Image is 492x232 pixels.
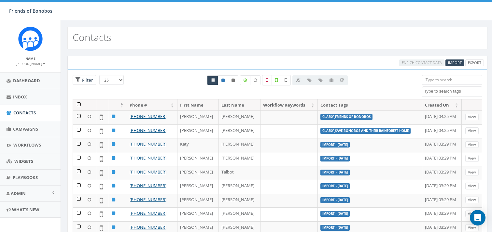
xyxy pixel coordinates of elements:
small: [PERSON_NAME] [16,61,45,66]
a: View [465,183,479,189]
span: Filter [80,77,93,83]
label: Validated [272,75,281,85]
td: [PERSON_NAME] [219,110,260,124]
td: [PERSON_NAME] [177,166,219,180]
a: Import [445,59,464,66]
a: Export [465,59,484,66]
span: Friends of Bonobos [9,8,52,14]
textarea: Search [424,88,482,94]
a: [PHONE_NUMBER] [130,224,166,230]
td: [PERSON_NAME] [177,207,219,221]
label: Import - [DATE] [320,197,350,203]
td: [PERSON_NAME] [177,180,219,194]
a: [PHONE_NUMBER] [130,113,166,119]
a: [PERSON_NAME] [16,60,45,66]
td: [DATE] 03:29 PM [422,166,462,180]
label: classy_Friends of Bonobos [320,114,373,120]
a: [PHONE_NUMBER] [130,141,166,147]
span: Import [448,60,462,65]
label: Import - [DATE] [320,142,350,148]
th: Workflow Keywords: activate to sort column ascending [260,99,318,111]
a: View [465,141,479,148]
a: [PHONE_NUMBER] [130,210,166,216]
td: [DATE] 03:29 PM [422,180,462,194]
label: classy_Save Bonobos and their Rainforest Home [320,128,411,134]
td: [PERSON_NAME] [177,152,219,166]
i: This phone number is subscribed and will receive texts. [221,78,225,82]
td: Katy [177,138,219,152]
span: Workflows [13,142,41,148]
img: Rally_Corp_Icon.png [18,27,43,51]
td: [DATE] 04:25 AM [422,124,462,138]
a: [PHONE_NUMBER] [130,155,166,161]
label: Not Validated [281,75,291,85]
td: [PERSON_NAME] [177,194,219,208]
label: Import - [DATE] [320,211,350,217]
td: [PERSON_NAME] [219,138,260,152]
td: Talbot [219,166,260,180]
a: Opted Out [228,75,238,85]
th: Created On: activate to sort column ascending [422,99,462,111]
div: Open Intercom Messenger [470,210,485,226]
span: Advance Filter [73,75,96,85]
td: [DATE] 03:29 PM [422,138,462,152]
span: Dashboard [13,78,40,84]
th: Phone #: activate to sort column ascending [127,99,177,111]
span: Campaigns [13,126,38,132]
label: Import - [DATE] [320,156,350,161]
h2: Contacts [73,32,111,43]
th: Contact Tags [318,99,422,111]
td: [PERSON_NAME] [219,180,260,194]
label: Not a Mobile [262,75,272,85]
span: Contacts [13,110,36,116]
a: View [465,211,479,217]
a: View [465,197,479,203]
span: Playbooks [13,174,38,180]
label: Data not Enriched [250,75,260,85]
td: [PERSON_NAME] [219,194,260,208]
th: Last Name [219,99,260,111]
a: Active [218,75,228,85]
label: Data Enriched [240,75,250,85]
span: Inbox [13,94,27,100]
label: Import - [DATE] [320,225,350,231]
td: [PERSON_NAME] [177,124,219,138]
small: Name [25,56,35,61]
span: Widgets [14,158,33,164]
label: Import - [DATE] [320,170,350,175]
span: What's New [12,207,39,213]
td: [PERSON_NAME] [177,110,219,124]
input: Type to search [422,75,482,85]
i: This phone number is unsubscribed and has opted-out of all texts. [232,78,235,82]
a: View [465,114,479,121]
span: CSV files only [448,60,462,65]
a: View [465,155,479,162]
label: Import - [DATE] [320,183,350,189]
th: First Name [177,99,219,111]
td: [DATE] 04:25 AM [422,110,462,124]
a: [PHONE_NUMBER] [130,197,166,202]
a: [PHONE_NUMBER] [130,169,166,175]
td: [PERSON_NAME] [219,124,260,138]
td: [DATE] 03:29 PM [422,152,462,166]
td: [DATE] 03:29 PM [422,207,462,221]
td: [PERSON_NAME] [219,152,260,166]
span: Admin [11,190,26,196]
a: View [465,127,479,134]
a: [PHONE_NUMBER] [130,183,166,188]
td: [DATE] 03:29 PM [422,194,462,208]
td: [PERSON_NAME] [219,207,260,221]
a: View [465,169,479,176]
a: [PHONE_NUMBER] [130,127,166,133]
a: All contacts [207,75,218,85]
a: View [465,224,479,231]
